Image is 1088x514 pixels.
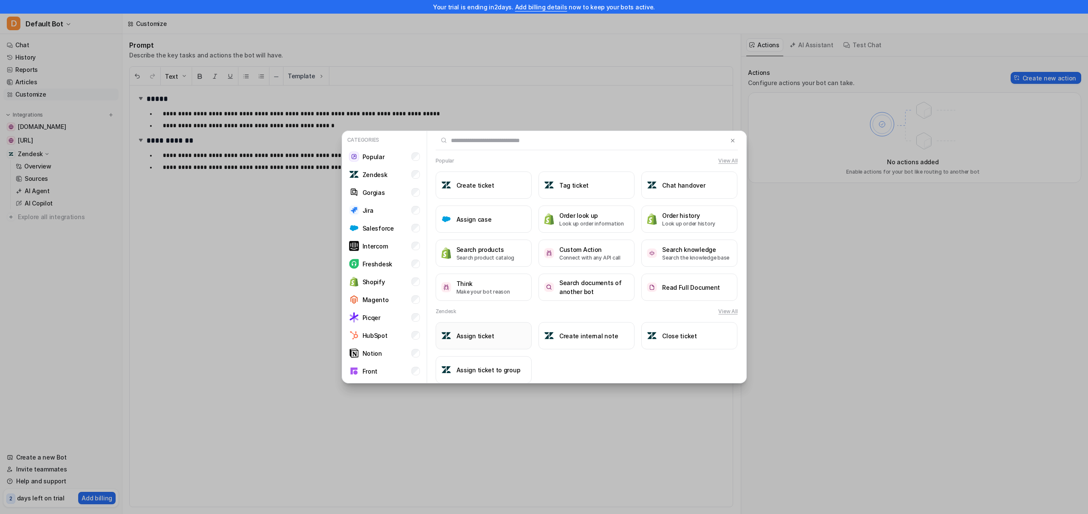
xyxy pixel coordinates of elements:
p: Picqer [363,313,380,322]
p: Connect with any API call [559,254,620,262]
h3: Assign ticket to group [456,366,521,374]
p: Salesforce [363,224,394,233]
button: View All [718,308,737,315]
img: Create internal note [544,331,554,341]
h3: Chat handover [662,181,705,190]
img: Assign ticket to group [441,365,451,375]
img: Assign case [441,214,451,224]
h3: Create ticket [456,181,494,190]
h3: Order look up [559,211,624,220]
img: Custom Action [544,248,554,258]
button: Close ticketClose ticket [641,322,737,349]
button: Order look upOrder look upLook up order information [538,206,635,233]
h3: Search knowledge [662,245,729,254]
p: Shopify [363,277,385,286]
h3: Assign ticket [456,331,494,340]
button: Search knowledgeSearch knowledgeSearch the knowledge base [641,240,737,267]
button: Assign caseAssign case [436,206,532,233]
p: Zendesk [363,170,388,179]
p: Notion [363,349,382,358]
h3: Close ticket [662,331,697,340]
h3: Search products [456,245,515,254]
p: Jira [363,206,374,215]
p: Search the knowledge base [662,254,729,262]
img: Order history [647,213,657,225]
h3: Think [456,279,510,288]
button: Custom ActionCustom ActionConnect with any API call [538,240,635,267]
h2: Popular [436,157,454,165]
img: Tag ticket [544,180,554,190]
img: Search knowledge [647,248,657,258]
p: Look up order information [559,220,624,228]
p: HubSpot [363,331,388,340]
img: Chat handover [647,180,657,190]
h3: Search documents of another bot [559,278,629,296]
img: Create ticket [441,180,451,190]
p: Gorgias [363,188,385,197]
button: View All [718,157,737,165]
button: Chat handoverChat handover [641,171,737,199]
h3: Read Full Document [662,283,720,292]
img: Search documents of another bot [544,283,554,292]
p: Popular [363,152,385,161]
img: Close ticket [647,331,657,341]
p: Search product catalog [456,254,515,262]
p: Magento [363,295,389,304]
img: Search products [441,247,451,259]
p: Make your bot reason [456,288,510,296]
p: Look up order history [662,220,715,228]
h3: Tag ticket [559,181,589,190]
button: Tag ticketTag ticket [538,171,635,199]
h3: Create internal note [559,331,618,340]
h3: Assign case [456,215,492,224]
p: Intercom [363,242,388,251]
img: Think [441,282,451,292]
img: Assign ticket [441,331,451,341]
h3: Custom Action [559,245,620,254]
p: Freshdesk [363,260,392,268]
button: Assign ticket to groupAssign ticket to group [436,356,532,383]
img: Order look up [544,213,554,225]
h3: Order history [662,211,715,220]
button: Order historyOrder historyLook up order history [641,206,737,233]
h2: Zendesk [436,308,456,315]
button: Read Full DocumentRead Full Document [641,274,737,301]
p: Categories [346,134,423,146]
button: Search productsSearch productsSearch product catalog [436,240,532,267]
button: ThinkThinkMake your bot reason [436,274,532,301]
img: Read Full Document [647,283,657,292]
p: Front [363,367,378,376]
button: Search documents of another botSearch documents of another bot [538,274,635,301]
button: Create internal noteCreate internal note [538,322,635,349]
button: Create ticketCreate ticket [436,171,532,199]
button: Assign ticketAssign ticket [436,322,532,349]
